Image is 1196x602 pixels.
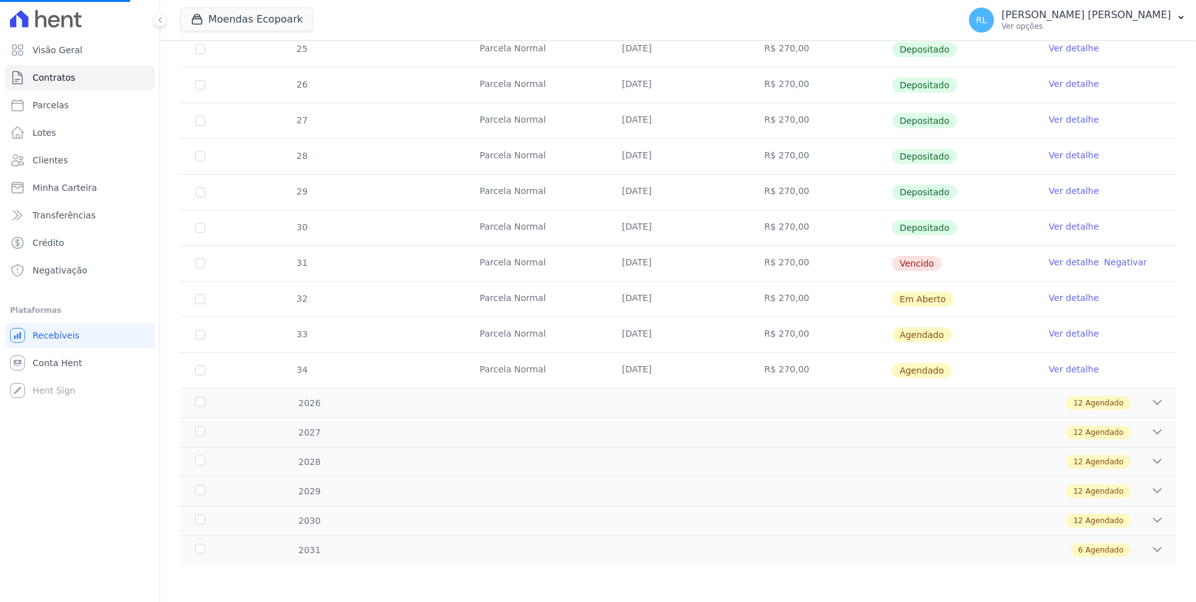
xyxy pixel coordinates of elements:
[749,139,891,174] td: R$ 270,00
[33,44,83,56] span: Visão Geral
[5,230,155,255] a: Crédito
[1085,515,1123,526] span: Agendado
[892,113,957,128] span: Depositado
[607,103,749,138] td: [DATE]
[295,258,308,268] span: 31
[892,256,941,271] span: Vencido
[1049,42,1099,54] a: Ver detalhe
[1049,220,1099,233] a: Ver detalhe
[1073,397,1083,409] span: 12
[607,210,749,245] td: [DATE]
[1073,456,1083,467] span: 12
[5,350,155,375] a: Conta Hent
[295,365,308,375] span: 34
[195,187,205,197] input: Só é possível selecionar pagamentos em aberto
[607,32,749,67] td: [DATE]
[607,282,749,317] td: [DATE]
[1085,427,1123,438] span: Agendado
[1001,21,1171,31] p: Ver opções
[1078,544,1083,556] span: 6
[195,223,205,233] input: Só é possível selecionar pagamentos em aberto
[892,78,957,93] span: Depositado
[749,317,891,352] td: R$ 270,00
[1085,486,1123,497] span: Agendado
[295,186,308,196] span: 29
[465,139,607,174] td: Parcela Normal
[607,317,749,352] td: [DATE]
[465,103,607,138] td: Parcela Normal
[749,210,891,245] td: R$ 270,00
[1049,149,1099,161] a: Ver detalhe
[892,149,957,164] span: Depositado
[1001,9,1171,21] p: [PERSON_NAME] [PERSON_NAME]
[5,93,155,118] a: Parcelas
[1085,456,1123,467] span: Agendado
[1085,544,1123,556] span: Agendado
[1049,256,1099,268] a: Ver detalhe
[5,323,155,348] a: Recebíveis
[1049,78,1099,90] a: Ver detalhe
[607,68,749,103] td: [DATE]
[1049,185,1099,197] a: Ver detalhe
[33,99,69,111] span: Parcelas
[465,210,607,245] td: Parcela Normal
[295,44,308,54] span: 25
[1049,113,1099,126] a: Ver detalhe
[295,115,308,125] span: 27
[1073,486,1083,497] span: 12
[33,357,82,369] span: Conta Hent
[5,120,155,145] a: Lotes
[892,327,951,342] span: Agendado
[10,303,149,318] div: Plataformas
[749,103,891,138] td: R$ 270,00
[465,317,607,352] td: Parcela Normal
[465,68,607,103] td: Parcela Normal
[607,175,749,210] td: [DATE]
[33,154,68,166] span: Clientes
[892,292,953,307] span: Em Aberto
[465,282,607,317] td: Parcela Normal
[33,264,88,277] span: Negativação
[195,330,205,340] input: default
[5,65,155,90] a: Contratos
[33,209,96,222] span: Transferências
[749,32,891,67] td: R$ 270,00
[749,246,891,281] td: R$ 270,00
[33,237,64,249] span: Crédito
[195,44,205,54] input: Só é possível selecionar pagamentos em aberto
[295,151,308,161] span: 28
[195,80,205,90] input: Só é possível selecionar pagamentos em aberto
[33,126,56,139] span: Lotes
[465,175,607,210] td: Parcela Normal
[295,293,308,304] span: 32
[892,363,951,378] span: Agendado
[33,181,97,194] span: Minha Carteira
[1104,257,1147,267] a: Negativar
[195,294,205,304] input: default
[5,258,155,283] a: Negativação
[892,42,957,57] span: Depositado
[5,148,155,173] a: Clientes
[749,175,891,210] td: R$ 270,00
[195,258,205,268] input: default
[465,32,607,67] td: Parcela Normal
[607,246,749,281] td: [DATE]
[195,151,205,161] input: Só é possível selecionar pagamentos em aberto
[1049,292,1099,304] a: Ver detalhe
[295,329,308,339] span: 33
[607,139,749,174] td: [DATE]
[1049,327,1099,340] a: Ver detalhe
[295,222,308,232] span: 30
[1085,397,1123,409] span: Agendado
[1073,427,1083,438] span: 12
[892,185,957,200] span: Depositado
[749,282,891,317] td: R$ 270,00
[959,3,1196,38] button: RL [PERSON_NAME] [PERSON_NAME] Ver opções
[749,353,891,388] td: R$ 270,00
[465,246,607,281] td: Parcela Normal
[465,353,607,388] td: Parcela Normal
[5,175,155,200] a: Minha Carteira
[33,329,79,342] span: Recebíveis
[1073,515,1083,526] span: 12
[33,71,75,84] span: Contratos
